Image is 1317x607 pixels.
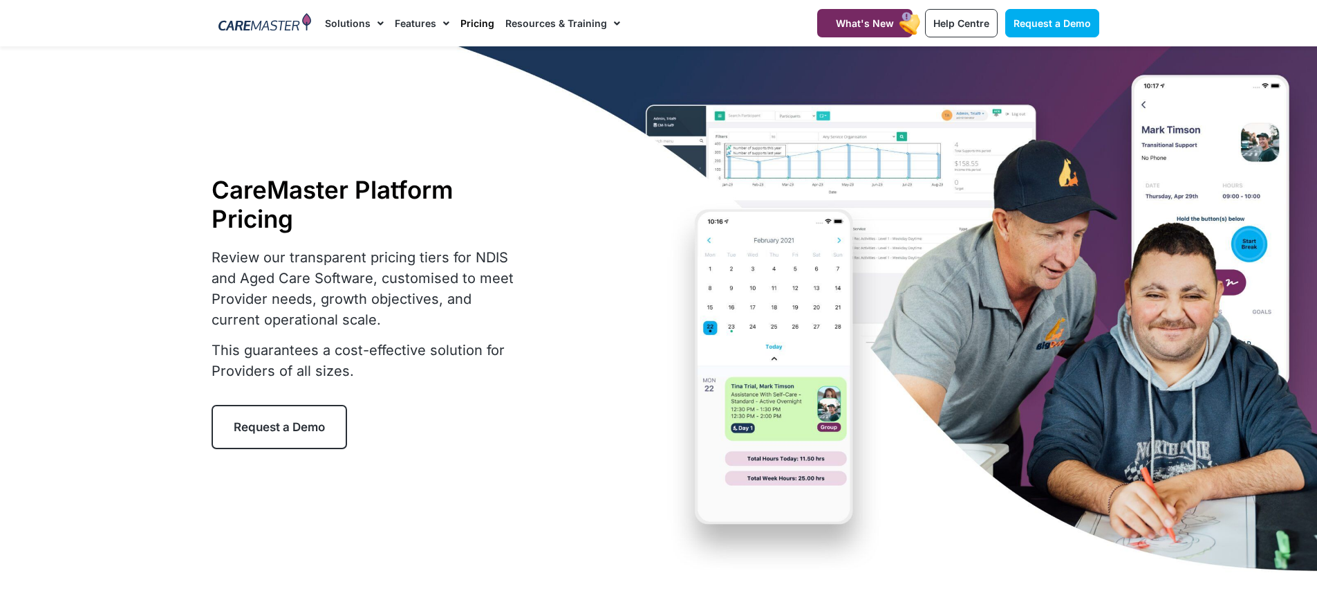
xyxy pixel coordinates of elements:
img: CareMaster Logo [218,13,312,34]
span: Request a Demo [234,420,325,434]
span: Request a Demo [1014,17,1091,29]
a: Request a Demo [1005,9,1099,37]
p: This guarantees a cost-effective solution for Providers of all sizes. [212,340,523,381]
h1: CareMaster Platform Pricing [212,175,523,233]
span: What's New [836,17,894,29]
a: Request a Demo [212,405,347,449]
a: Help Centre [925,9,998,37]
p: Review our transparent pricing tiers for NDIS and Aged Care Software, customised to meet Provider... [212,247,523,330]
span: Help Centre [933,17,989,29]
a: What's New [817,9,913,37]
